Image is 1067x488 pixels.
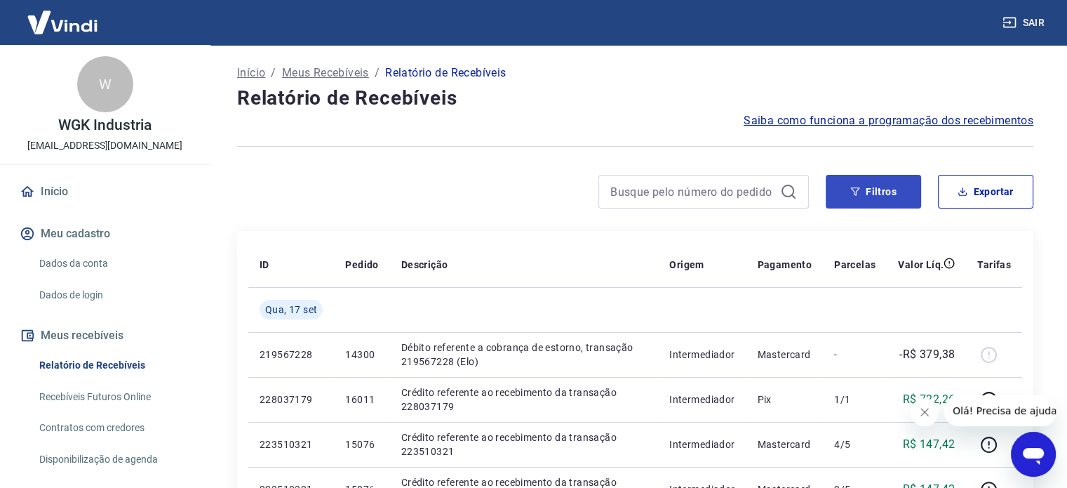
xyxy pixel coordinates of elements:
p: Descrição [401,258,448,272]
p: 228037179 [260,393,323,407]
a: Dados de login [34,281,193,310]
p: -R$ 379,38 [899,346,955,363]
button: Sair [1000,10,1050,36]
p: Parcelas [834,258,875,272]
input: Busque pelo número do pedido [610,181,774,202]
p: R$ 722,26 [903,391,955,408]
p: / [375,65,380,81]
p: Intermediador [669,348,734,362]
p: Mastercard [757,348,812,362]
p: Intermediador [669,393,734,407]
p: Pedido [345,258,378,272]
iframe: Fechar mensagem [911,398,939,426]
p: Pix [757,393,812,407]
button: Exportar [938,175,1033,209]
p: 4/5 [834,437,875,451]
a: Saiba como funciona a programação dos recebimentos [744,112,1033,129]
a: Início [17,176,193,207]
p: Crédito referente ao recebimento da transação 228037179 [401,385,647,414]
p: 14300 [345,348,378,362]
p: Crédito referente ao recebimento da transação 223510321 [401,430,647,459]
p: Mastercard [757,437,812,451]
p: 15076 [345,437,378,451]
a: Contratos com credores [34,414,193,442]
button: Meu cadastro [17,218,193,249]
p: 219567228 [260,348,323,362]
p: WGK Industria [58,118,151,133]
a: Recebíveis Futuros Online [34,383,193,411]
a: Dados da conta [34,249,193,278]
p: 16011 [345,393,378,407]
p: R$ 147,42 [903,436,955,453]
div: W [77,56,133,112]
p: Intermediador [669,437,734,451]
iframe: Mensagem da empresa [944,395,1056,426]
a: Meus Recebíveis [282,65,369,81]
p: Origem [669,258,704,272]
p: 223510321 [260,437,323,451]
p: / [271,65,276,81]
h4: Relatório de Recebíveis [237,84,1033,112]
button: Filtros [826,175,921,209]
p: Débito referente a cobrança de estorno, transação 219567228 (Elo) [401,341,647,369]
p: 1/1 [834,393,875,407]
iframe: Botão para abrir a janela de mensagens [1011,432,1056,477]
span: Olá! Precisa de ajuda? [8,10,118,21]
p: Relatório de Recebíveis [385,65,506,81]
a: Relatório de Recebíveis [34,351,193,380]
a: Disponibilização de agenda [34,445,193,474]
p: - [834,348,875,362]
button: Meus recebíveis [17,320,193,351]
p: Valor Líq. [898,258,944,272]
span: Qua, 17 set [265,303,317,317]
a: Início [237,65,265,81]
img: Vindi [17,1,108,44]
p: ID [260,258,269,272]
p: Tarifas [977,258,1011,272]
p: Pagamento [757,258,812,272]
p: [EMAIL_ADDRESS][DOMAIN_NAME] [27,138,182,153]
